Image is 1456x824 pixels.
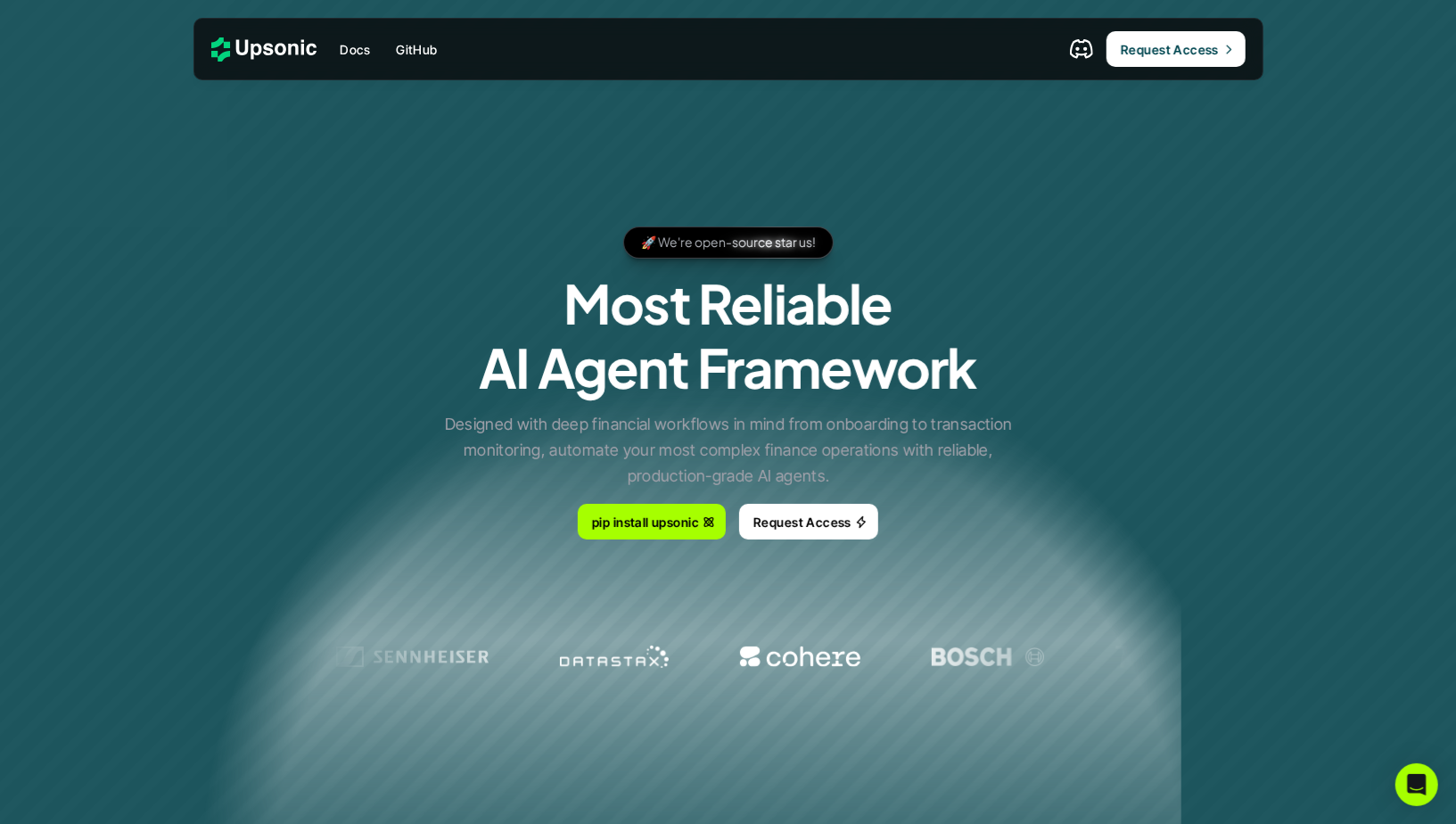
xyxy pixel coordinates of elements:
[385,33,448,65] a: GitHub
[1121,40,1219,59] p: Request Access
[739,504,878,540] a: Request Access
[396,40,438,59] p: GitHub
[439,412,1018,489] p: Designed with deep financial workflows in mind from onboarding to transaction monitoring, automat...
[753,512,851,531] p: Request Access
[623,227,834,259] a: 🚀 We're open-source star us!🚀 We're open-source star us!🚀 We're open-source star us!🚀 We're open-...
[330,33,382,65] a: Docs
[592,512,699,531] p: pip install upsonic
[641,232,816,253] p: 🚀 We're open-source star us!
[1395,763,1438,806] div: Open Intercom Messenger
[578,504,726,540] a: pip install upsonic
[1106,31,1246,67] a: Request Access
[479,271,977,400] h1: Most Reliable AI Agent Framework
[341,40,371,59] p: Docs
